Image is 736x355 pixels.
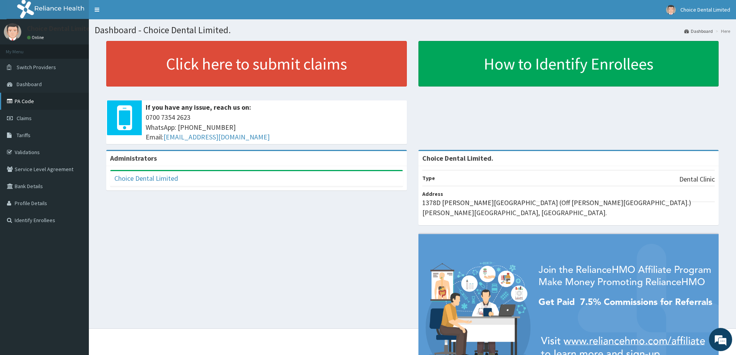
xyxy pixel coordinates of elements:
[17,81,42,88] span: Dashboard
[106,41,407,87] a: Click here to submit claims
[4,23,21,41] img: User Image
[95,25,730,35] h1: Dashboard - Choice Dental Limited.
[146,103,251,112] b: If you have any issue, reach us on:
[27,35,46,40] a: Online
[680,6,730,13] span: Choice Dental Limited
[422,154,493,163] strong: Choice Dental Limited.
[45,97,107,175] span: We're online!
[679,174,715,184] p: Dental Clinic
[666,5,676,15] img: User Image
[684,28,713,34] a: Dashboard
[27,25,94,32] p: Choice Dental Limited
[17,115,32,122] span: Claims
[714,28,730,34] li: Here
[422,198,715,217] p: 1378D [PERSON_NAME][GEOGRAPHIC_DATA] (Off [PERSON_NAME][GEOGRAPHIC_DATA].) [PERSON_NAME][GEOGRAPH...
[17,132,31,139] span: Tariffs
[418,41,719,87] a: How to Identify Enrollees
[17,64,56,71] span: Switch Providers
[110,154,157,163] b: Administrators
[422,190,443,197] b: Address
[114,174,178,183] a: Choice Dental Limited
[14,39,31,58] img: d_794563401_company_1708531726252_794563401
[422,175,435,182] b: Type
[146,112,403,142] span: 0700 7354 2623 WhatsApp: [PHONE_NUMBER] Email:
[40,43,130,53] div: Chat with us now
[163,132,270,141] a: [EMAIL_ADDRESS][DOMAIN_NAME]
[4,211,147,238] textarea: Type your message and hit 'Enter'
[127,4,145,22] div: Minimize live chat window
